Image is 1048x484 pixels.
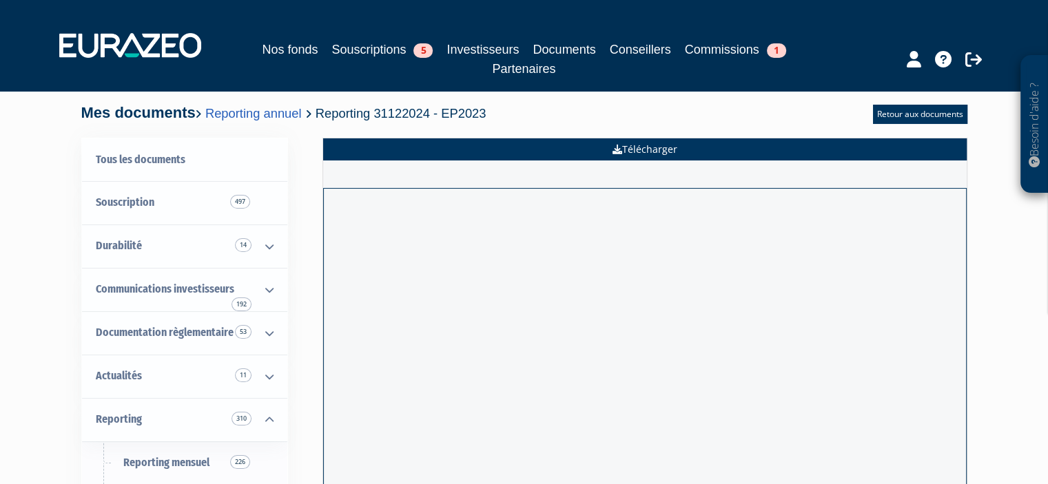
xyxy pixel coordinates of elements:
span: Reporting [96,412,142,425]
p: Besoin d'aide ? [1027,63,1042,187]
span: 5 [413,43,433,58]
a: Retour aux documents [873,105,967,124]
span: 497 [230,195,250,209]
span: 192 [232,297,251,311]
span: 14 [235,238,251,252]
span: Reporting 31122024 - EP2023 [316,106,486,120]
a: Investisseurs [446,40,519,59]
a: Actualités 11 [82,355,287,398]
a: Conseillers [610,40,671,59]
span: Communications investisseurs [96,282,234,295]
span: Actualités [96,369,142,382]
span: 226 [230,455,250,469]
a: Tous les documents [82,138,287,182]
a: Communications investisseurs 192 [82,268,287,311]
span: Souscription [96,196,154,209]
a: Documents [533,40,596,59]
img: 1732889491-logotype_eurazeo_blanc_rvb.png [59,33,201,58]
span: Reporting mensuel [123,456,209,469]
a: Partenaires [492,59,555,78]
a: Durabilité 14 [82,224,287,268]
h4: Mes documents [81,105,486,121]
a: Télécharger [323,138,967,160]
a: Souscriptions5 [331,40,433,59]
span: 1 [767,43,786,58]
a: Documentation règlementaire 53 [82,311,287,355]
a: Commissions1 [685,40,786,59]
a: Reporting annuel [205,106,302,120]
span: Documentation règlementaire [96,326,234,339]
span: Durabilité [96,239,142,252]
span: 53 [235,325,251,339]
a: Nos fonds [262,40,318,59]
span: 310 [232,412,251,425]
a: Souscription497 [82,181,287,224]
a: Reporting 310 [82,398,287,441]
span: 11 [235,368,251,382]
